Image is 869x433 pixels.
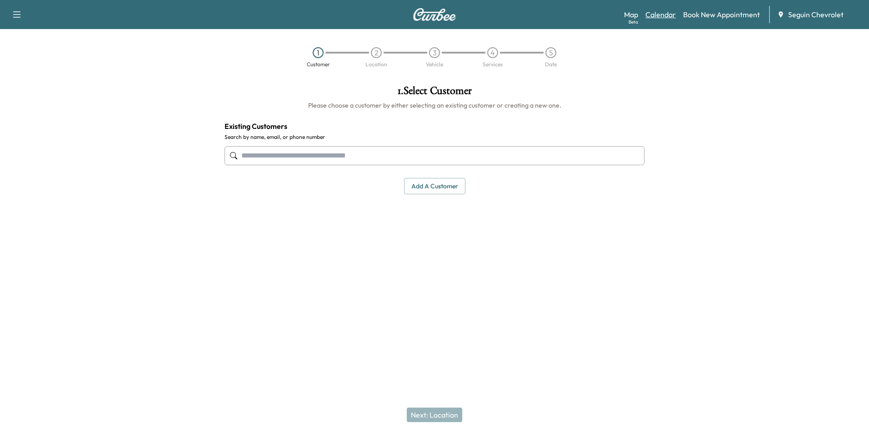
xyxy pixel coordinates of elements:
[545,47,556,58] div: 5
[307,62,330,67] div: Customer
[371,47,382,58] div: 2
[426,62,443,67] div: Vehicle
[313,47,324,58] div: 1
[225,121,644,132] h4: Existing Customers
[487,47,498,58] div: 4
[413,8,456,21] img: Curbee Logo
[365,62,387,67] div: Location
[404,178,465,195] button: Add a customer
[545,62,557,67] div: Date
[225,101,644,110] h6: Please choose a customer by either selecting an existing customer or creating a new one.
[683,9,760,20] a: Book New Appointment
[788,9,844,20] span: Seguin Chevrolet
[624,9,638,20] a: MapBeta
[429,47,440,58] div: 3
[225,85,644,101] h1: 1 . Select Customer
[645,9,676,20] a: Calendar
[483,62,503,67] div: Services
[225,133,644,141] label: Search by name, email, or phone number
[629,19,638,25] div: Beta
